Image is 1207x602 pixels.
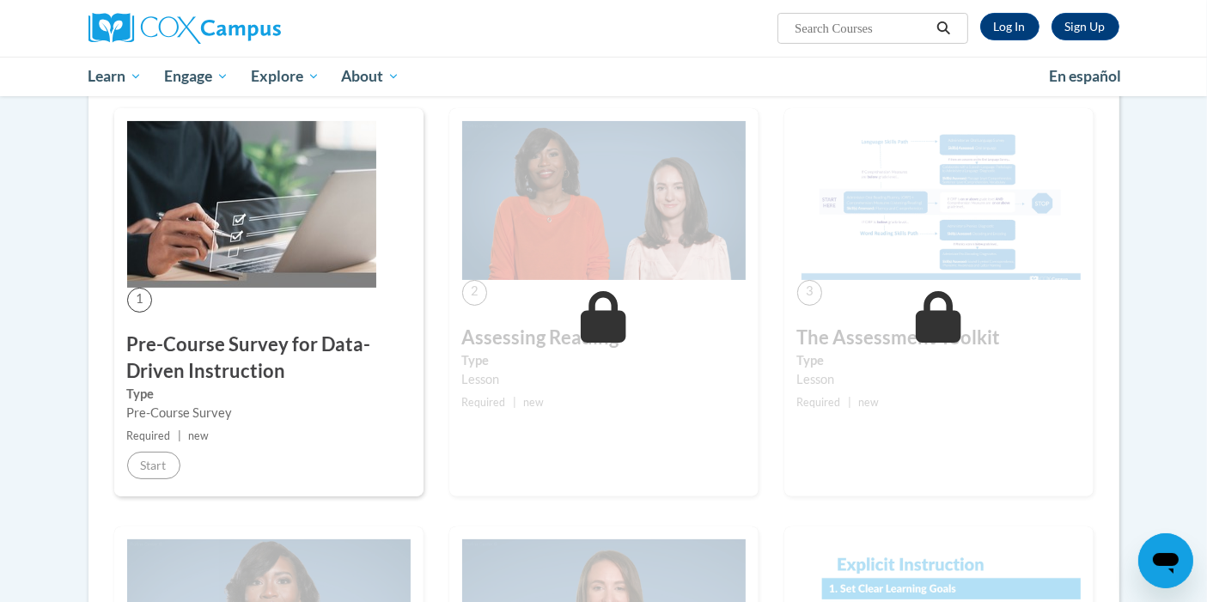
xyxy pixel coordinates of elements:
label: Type [462,351,746,370]
span: 1 [127,288,152,313]
a: Register [1052,13,1119,40]
div: Main menu [63,57,1145,96]
a: Cox Campus [88,13,415,44]
span: About [341,66,399,87]
a: Engage [153,57,240,96]
div: Lesson [462,370,746,389]
span: new [523,396,544,409]
img: Course Image [797,121,1081,281]
button: Start [127,452,180,479]
span: | [178,429,181,442]
img: Course Image [127,121,376,288]
a: Learn [77,57,154,96]
span: Required [797,396,841,409]
span: Required [127,429,171,442]
span: Engage [164,66,229,87]
a: En español [1038,58,1132,94]
h3: Pre-Course Survey for Data-Driven Instruction [127,331,411,385]
span: En español [1049,67,1121,85]
span: Learn [88,66,142,87]
div: Lesson [797,370,1081,389]
input: Search Courses [793,18,930,39]
a: Explore [240,57,331,96]
span: 3 [797,280,822,305]
span: Explore [251,66,320,87]
span: new [188,429,209,442]
img: Course Image [462,121,746,281]
a: Log In [980,13,1039,40]
span: 2 [462,280,487,305]
span: Required [462,396,506,409]
h3: Assessing Reading [462,325,746,351]
span: | [848,396,851,409]
label: Type [127,385,411,404]
h3: The Assessment Toolkit [797,325,1081,351]
label: Type [797,351,1081,370]
button: Search [930,18,956,39]
iframe: Button to launch messaging window [1138,533,1193,588]
span: new [858,396,879,409]
img: Cox Campus [88,13,281,44]
div: Pre-Course Survey [127,404,411,423]
a: About [330,57,411,96]
span: | [513,396,516,409]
